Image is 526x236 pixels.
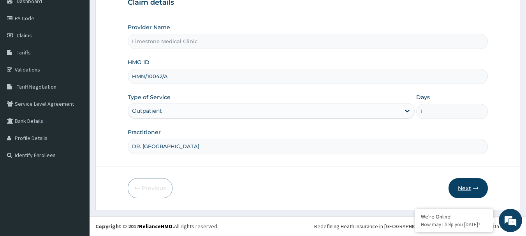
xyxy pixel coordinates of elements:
[314,222,520,230] div: Redefining Heath Insurance in [GEOGRAPHIC_DATA] using Telemedicine and Data Science!
[128,69,488,84] input: Enter HMO ID
[449,178,488,198] button: Next
[416,93,430,101] label: Days
[40,44,131,54] div: Chat with us now
[128,23,170,31] label: Provider Name
[421,221,487,228] p: How may I help you today?
[128,58,150,66] label: HMO ID
[128,4,146,23] div: Minimize live chat window
[17,83,56,90] span: Tariff Negotiation
[95,223,174,230] strong: Copyright © 2017 .
[45,69,107,148] span: We're online!
[128,128,161,136] label: Practitioner
[4,155,148,182] textarea: Type your message and hit 'Enter'
[17,32,32,39] span: Claims
[128,178,172,198] button: Previous
[90,216,526,236] footer: All rights reserved.
[421,213,487,220] div: We're Online!
[128,93,171,101] label: Type of Service
[128,139,488,154] input: Enter Name
[17,49,31,56] span: Tariffs
[14,39,32,58] img: d_794563401_company_1708531726252_794563401
[132,107,162,115] div: Outpatient
[139,223,172,230] a: RelianceHMO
